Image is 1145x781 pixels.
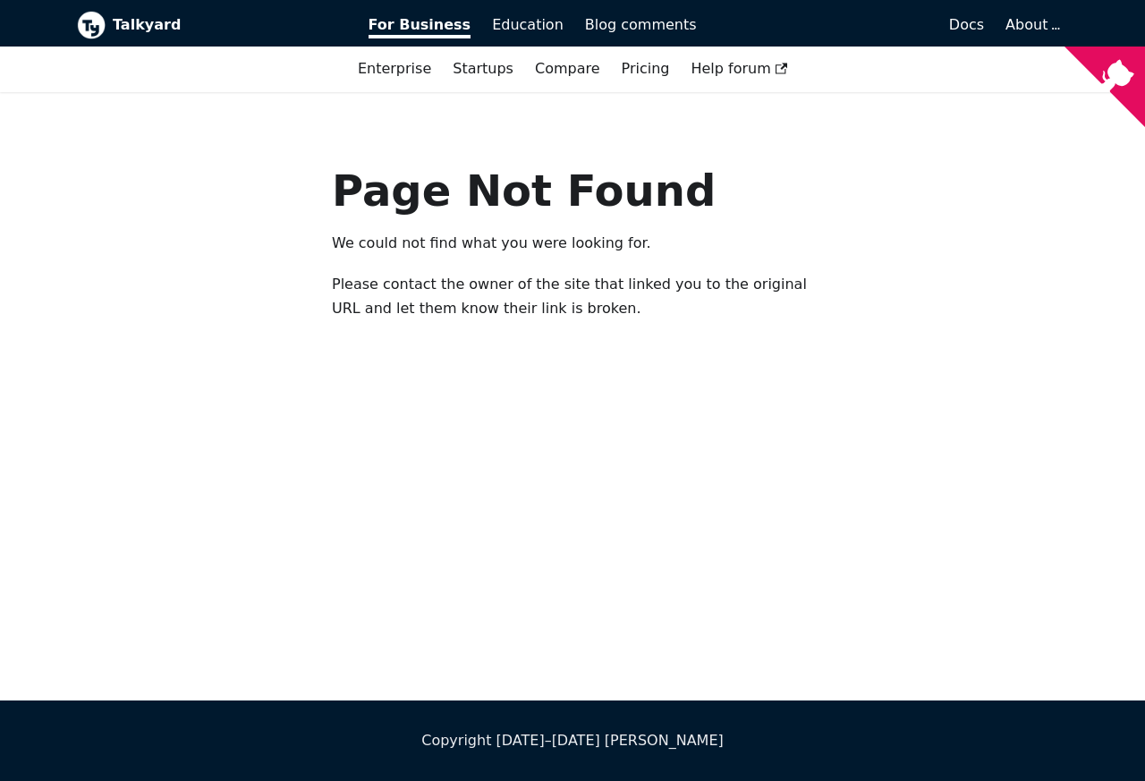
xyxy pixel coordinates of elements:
[611,54,681,84] a: Pricing
[347,54,442,84] a: Enterprise
[949,16,984,33] span: Docs
[332,232,813,255] p: We could not find what you were looking for.
[77,729,1068,752] div: Copyright [DATE]–[DATE] [PERSON_NAME]
[113,13,343,37] b: Talkyard
[442,54,524,84] a: Startups
[369,16,471,38] span: For Business
[332,164,813,217] h1: Page Not Found
[77,11,106,39] img: Talkyard logo
[708,10,996,40] a: Docs
[535,60,600,77] a: Compare
[680,54,798,84] a: Help forum
[492,16,564,33] span: Education
[77,11,343,39] a: Talkyard logoTalkyard
[1005,16,1057,33] a: About
[358,10,482,40] a: For Business
[691,60,787,77] span: Help forum
[481,10,574,40] a: Education
[574,10,708,40] a: Blog comments
[585,16,697,33] span: Blog comments
[332,273,813,320] p: Please contact the owner of the site that linked you to the original URL and let them know their ...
